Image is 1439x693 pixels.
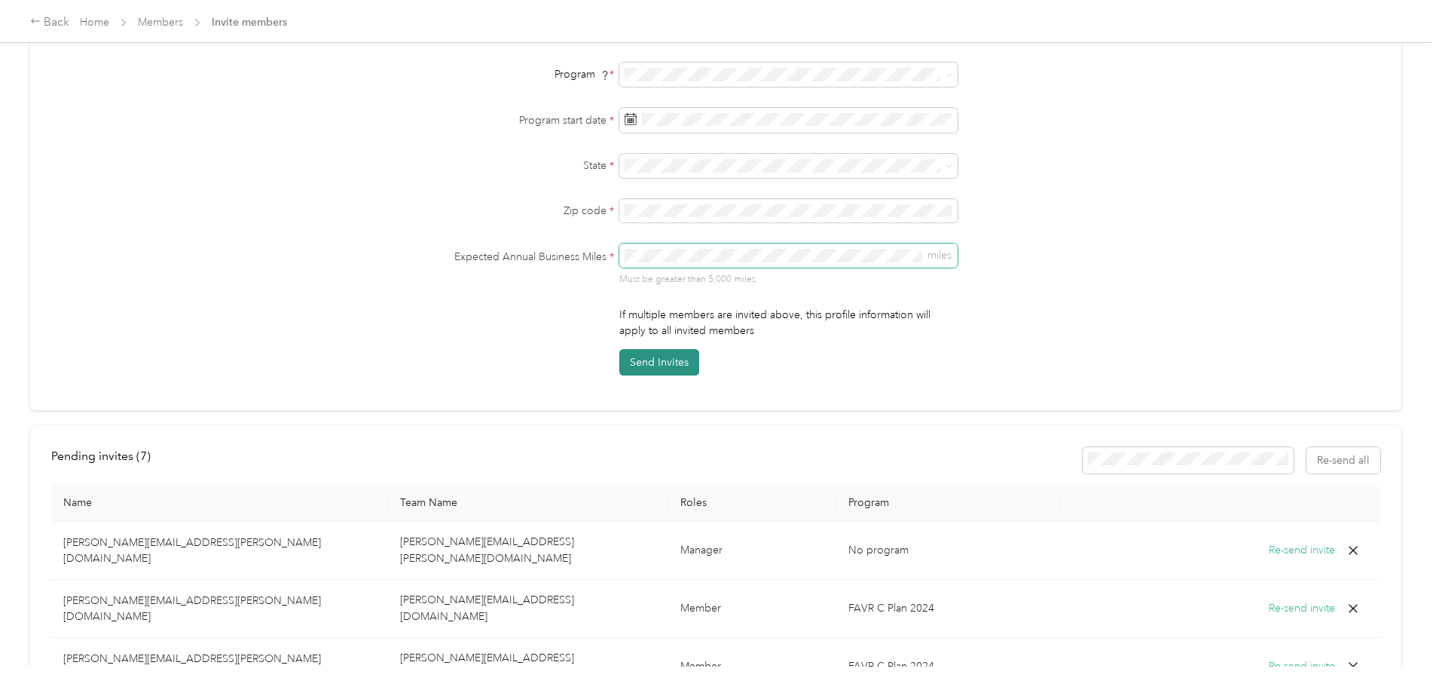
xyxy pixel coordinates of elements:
th: Name [51,484,388,522]
span: Member [680,602,721,615]
th: Program [836,484,1061,522]
span: [PERSON_NAME][EMAIL_ADDRESS][PERSON_NAME][DOMAIN_NAME] [400,535,574,565]
div: left-menu [51,447,161,474]
th: Roles [668,484,836,522]
span: ( 7 ) [136,449,151,463]
a: Members [138,16,183,29]
th: Team Name [388,484,668,522]
button: Re-send invite [1269,542,1335,559]
button: Re-send all [1306,447,1380,474]
p: [PERSON_NAME][EMAIL_ADDRESS][PERSON_NAME][DOMAIN_NAME] [63,651,376,682]
span: [PERSON_NAME][EMAIL_ADDRESS][PERSON_NAME][DOMAIN_NAME] [400,652,574,681]
label: State [426,158,614,173]
span: miles [927,249,952,262]
p: [PERSON_NAME][EMAIL_ADDRESS][PERSON_NAME][DOMAIN_NAME] [63,535,376,566]
label: Zip code [426,203,614,219]
label: Program start date [426,112,614,128]
p: If multiple members are invited above, this profile information will apply to all invited members [619,307,958,339]
label: Expected Annual Business Miles [426,249,614,265]
div: Back [30,14,69,32]
span: Pending invites [51,449,151,463]
span: [PERSON_NAME][EMAIL_ADDRESS][DOMAIN_NAME] [400,593,574,623]
button: Send Invites [619,349,699,376]
a: Home [80,16,109,29]
span: Member [680,660,721,673]
span: No program [848,544,909,557]
span: Manager [680,544,723,557]
div: info-bar [51,447,1380,474]
iframe: Everlance-gr Chat Button Frame [1355,609,1439,693]
button: Re-send invite [1269,600,1335,617]
span: FAVR C Plan 2024 [848,602,934,615]
p: [PERSON_NAME][EMAIL_ADDRESS][PERSON_NAME][DOMAIN_NAME] [63,593,376,624]
div: Resend all invitations [1083,447,1381,474]
button: Re-send invite [1269,658,1335,675]
div: Program [426,66,614,82]
span: FAVR C Plan 2024 [848,660,934,673]
p: Must be greater than 5,000 miles [619,273,958,287]
span: Invite members [212,14,287,30]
